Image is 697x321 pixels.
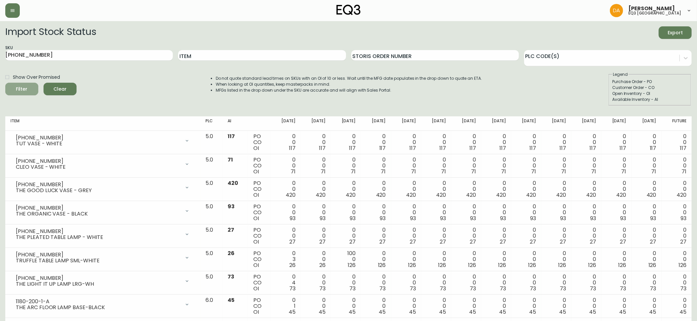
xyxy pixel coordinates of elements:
[440,238,446,246] span: 27
[612,85,687,91] div: Customer Order - CO
[637,250,656,268] div: 0 0
[336,180,356,198] div: 0 0
[319,238,326,246] span: 27
[637,204,656,221] div: 0 0
[659,26,692,39] button: Export
[577,250,596,268] div: 0 0
[541,116,571,131] th: [DATE]
[620,285,626,292] span: 73
[547,204,566,221] div: 0 0
[547,297,566,315] div: 0 0
[680,238,686,246] span: 27
[276,297,296,315] div: 0 1
[628,11,681,15] h5: eq3 [GEOGRAPHIC_DATA]
[667,204,686,221] div: 0 0
[436,191,446,199] span: 420
[11,133,195,148] div: [PHONE_NUMBER]TUT VASE - WHITE
[408,261,416,269] span: 126
[607,204,626,221] div: 0 0
[16,281,180,287] div: THE LIGHT IT UP LAMP LRG-WH
[590,215,596,222] span: 93
[427,180,446,198] div: 0 0
[200,154,222,178] td: 5.0
[547,274,566,292] div: 0 0
[468,261,476,269] span: 126
[526,191,536,199] span: 420
[253,215,259,222] span: OI
[590,285,596,292] span: 73
[647,191,656,199] span: 420
[200,224,222,248] td: 5.0
[610,4,623,17] img: dd1a7e8db21a0ac8adbf82b84ca05374
[306,133,326,151] div: 0 0
[276,180,296,198] div: 0 0
[528,261,536,269] span: 126
[637,274,656,292] div: 0 0
[487,180,506,198] div: 0 0
[487,274,506,292] div: 0 0
[637,133,656,151] div: 0 0
[396,297,416,315] div: 0 0
[348,261,356,269] span: 126
[612,72,628,77] legend: Legend
[306,204,326,221] div: 0 0
[547,250,566,268] div: 0 0
[290,215,296,222] span: 93
[349,144,356,152] span: 117
[200,178,222,201] td: 5.0
[228,226,234,234] span: 27
[378,261,386,269] span: 126
[253,133,266,151] div: PO CO
[379,144,386,152] span: 117
[410,215,416,222] span: 93
[547,227,566,245] div: 0 0
[11,250,195,265] div: [PHONE_NUMBER]TRUFFLE TABLE LAMP SML-WHITE
[336,204,356,221] div: 0 0
[216,75,482,81] li: Do not quote standard lead times on SKUs with an OI of 10 or less. Wait until the MFG date popula...
[253,191,259,199] span: OI
[667,227,686,245] div: 0 0
[517,204,536,221] div: 0 0
[253,157,266,175] div: PO CO
[607,133,626,151] div: 0 0
[517,250,536,268] div: 0 0
[5,26,96,39] h2: Import Stock Status
[13,74,60,81] span: Show Over Promised
[336,133,356,151] div: 0 0
[410,238,416,246] span: 27
[306,180,326,198] div: 0 0
[501,168,506,175] span: 71
[253,204,266,221] div: PO CO
[289,261,296,269] span: 26
[662,116,692,131] th: Future
[253,261,259,269] span: OI
[559,144,566,152] span: 117
[681,168,686,175] span: 71
[16,305,180,310] div: THE ARC FLOOR LAMP BASE-BLACK
[457,180,476,198] div: 0 0
[396,227,416,245] div: 0 0
[457,133,476,151] div: 0 0
[457,297,476,315] div: 0 0
[5,116,200,131] th: Item
[667,157,686,175] div: 0 0
[253,297,266,315] div: PO CO
[276,274,296,292] div: 0 4
[336,5,361,15] img: logo
[451,116,481,131] th: [DATE]
[366,133,386,151] div: 0 0
[228,296,235,304] span: 45
[469,144,476,152] span: 117
[16,275,180,281] div: [PHONE_NUMBER]
[306,274,326,292] div: 0 0
[667,180,686,198] div: 0 0
[396,274,416,292] div: 0 0
[366,274,386,292] div: 0 0
[320,215,326,222] span: 93
[350,285,356,292] span: 73
[667,133,686,151] div: 0 0
[667,274,686,292] div: 0 0
[350,215,356,222] span: 93
[681,215,686,222] span: 93
[649,261,656,269] span: 126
